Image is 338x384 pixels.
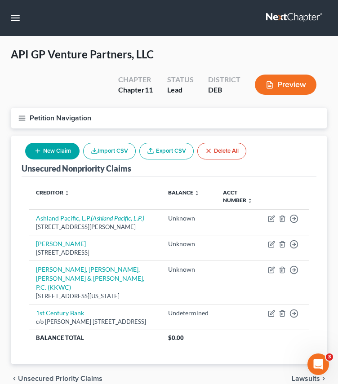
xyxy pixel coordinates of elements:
[18,375,102,382] span: Unsecured Priority Claims
[197,143,246,159] button: Delete All
[36,240,86,247] a: [PERSON_NAME]
[11,108,327,128] button: Petition Navigation
[208,85,240,95] div: DEB
[25,143,80,159] button: New Claim
[307,353,329,375] iframe: Intercom live chat
[326,353,333,361] span: 3
[91,214,144,222] i: (Ashland Pacific, L.P.)
[320,375,327,382] i: chevron_right
[36,189,70,196] a: Creditor unfold_more
[36,214,144,222] a: Ashland Pacific, L.P.(Ashland Pacific, L.P.)
[11,48,154,61] span: API GP Venture Partners, LLC
[36,223,154,231] div: [STREET_ADDRESS][PERSON_NAME]
[292,375,327,382] button: Lawsuits chevron_right
[83,143,136,159] button: Import CSV
[36,309,84,317] a: 1st Century Bank
[168,309,209,318] div: Undetermined
[292,375,320,382] span: Lawsuits
[168,189,200,196] a: Balance unfold_more
[167,75,194,85] div: Status
[145,85,153,94] span: 11
[22,163,131,174] div: Unsecured Nonpriority Claims
[208,75,240,85] div: District
[168,239,209,248] div: Unknown
[36,248,154,257] div: [STREET_ADDRESS]
[168,334,184,341] span: $0.00
[36,265,144,291] a: [PERSON_NAME], [PERSON_NAME], [PERSON_NAME] & [PERSON_NAME], P.C. (KKWC)
[167,85,194,95] div: Lead
[36,318,154,326] div: c/o [PERSON_NAME] [STREET_ADDRESS]
[29,330,161,346] th: Balance Total
[118,85,153,95] div: Chapter
[223,189,253,203] a: Acct Number unfold_more
[168,214,209,223] div: Unknown
[36,292,154,300] div: [STREET_ADDRESS][US_STATE]
[139,143,194,159] a: Export CSV
[64,190,70,196] i: unfold_more
[11,375,18,382] i: chevron_left
[247,198,253,203] i: unfold_more
[168,265,209,274] div: Unknown
[11,375,102,382] button: chevron_left Unsecured Priority Claims
[118,75,153,85] div: Chapter
[194,190,200,196] i: unfold_more
[255,75,316,95] button: Preview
